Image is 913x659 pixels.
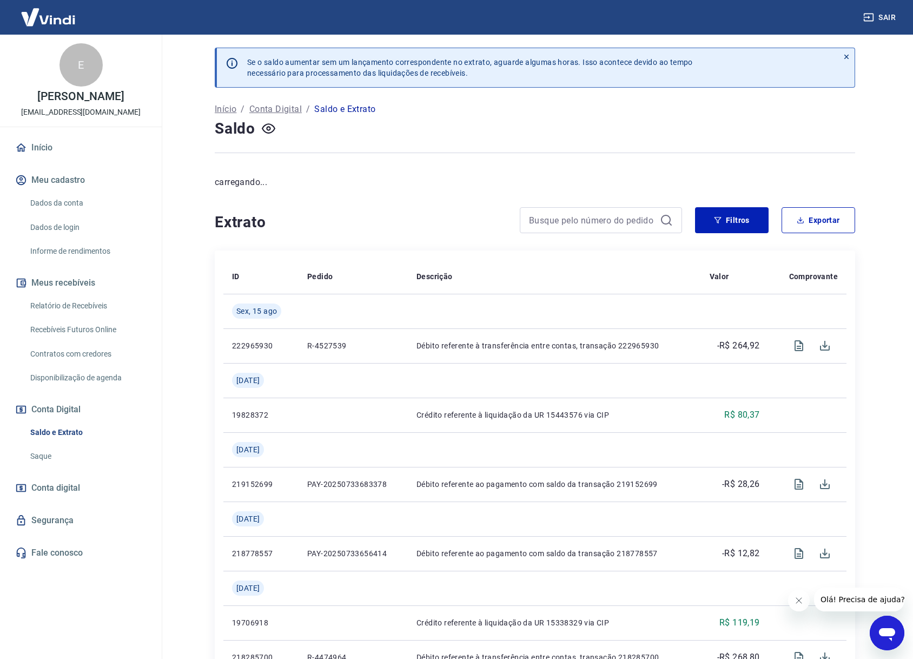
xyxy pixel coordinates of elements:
p: Descrição [416,271,453,282]
iframe: Fechar mensagem [788,590,810,611]
span: Download [812,333,838,359]
span: Olá! Precisa de ajuda? [6,8,91,16]
div: v 4.0.25 [30,17,53,26]
img: website_grey.svg [17,28,26,37]
a: Saque [26,445,149,467]
a: Dados da conta [26,192,149,214]
a: Início [13,136,149,160]
span: Download [812,471,838,497]
button: Filtros [695,207,769,233]
img: Vindi [13,1,83,34]
button: Exportar [782,207,855,233]
p: 222965930 [232,340,290,351]
p: 19828372 [232,410,290,420]
input: Busque pelo número do pedido [529,212,656,228]
p: -R$ 28,26 [722,478,760,491]
p: ID [232,271,240,282]
img: logo_orange.svg [17,17,26,26]
h4: Saldo [215,118,255,140]
img: tab_keywords_by_traffic_grey.svg [114,63,123,71]
p: 218778557 [232,548,290,559]
p: Débito referente ao pagamento com saldo da transação 218778557 [416,548,692,559]
p: [PERSON_NAME] [37,91,124,102]
a: Contratos com credores [26,343,149,365]
p: PAY-20250733656414 [307,548,399,559]
a: Saldo e Extrato [26,421,149,444]
p: Comprovante [789,271,838,282]
p: Crédito referente à liquidação da UR 15443576 via CIP [416,410,692,420]
p: -R$ 264,92 [717,339,760,352]
div: Domínio [57,64,83,71]
iframe: Botão para abrir a janela de mensagens [870,616,904,650]
div: Palavras-chave [126,64,174,71]
p: -R$ 12,82 [722,547,760,560]
a: Conta digital [13,476,149,500]
span: Visualizar [786,333,812,359]
p: Valor [710,271,729,282]
p: 219152699 [232,479,290,490]
a: Disponibilização de agenda [26,367,149,389]
p: carregando... [215,176,855,189]
a: Segurança [13,509,149,532]
a: Informe de rendimentos [26,240,149,262]
p: R-4527539 [307,340,399,351]
p: R$ 80,37 [724,408,759,421]
span: [DATE] [236,583,260,594]
span: [DATE] [236,375,260,386]
p: Débito referente ao pagamento com saldo da transação 219152699 [416,479,692,490]
p: R$ 119,19 [719,616,760,629]
p: Crédito referente à liquidação da UR 15338329 via CIP [416,617,692,628]
h4: Extrato [215,212,507,233]
span: [DATE] [236,444,260,455]
span: Conta digital [31,480,80,496]
p: / [241,103,244,116]
span: Visualizar [786,541,812,566]
a: Dados de login [26,216,149,239]
a: Início [215,103,236,116]
a: Recebíveis Futuros Online [26,319,149,341]
a: Fale conosco [13,541,149,565]
p: [EMAIL_ADDRESS][DOMAIN_NAME] [21,107,141,118]
a: Conta Digital [249,103,302,116]
span: Visualizar [786,471,812,497]
div: [PERSON_NAME]: [DOMAIN_NAME] [28,28,155,37]
iframe: Mensagem da empresa [814,588,904,611]
p: PAY-20250733683378 [307,479,399,490]
button: Sair [861,8,900,28]
p: 19706918 [232,617,290,628]
button: Conta Digital [13,398,149,421]
button: Meu cadastro [13,168,149,192]
span: Sex, 15 ago [236,306,277,317]
p: Pedido [307,271,333,282]
a: Relatório de Recebíveis [26,295,149,317]
p: / [306,103,310,116]
p: Saldo e Extrato [314,103,375,116]
p: Débito referente à transferência entre contas, transação 222965930 [416,340,692,351]
span: [DATE] [236,513,260,524]
p: Se o saldo aumentar sem um lançamento correspondente no extrato, aguarde algumas horas. Isso acon... [247,57,693,78]
button: Meus recebíveis [13,271,149,295]
div: E [59,43,103,87]
span: Download [812,541,838,566]
img: tab_domain_overview_orange.svg [45,63,54,71]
